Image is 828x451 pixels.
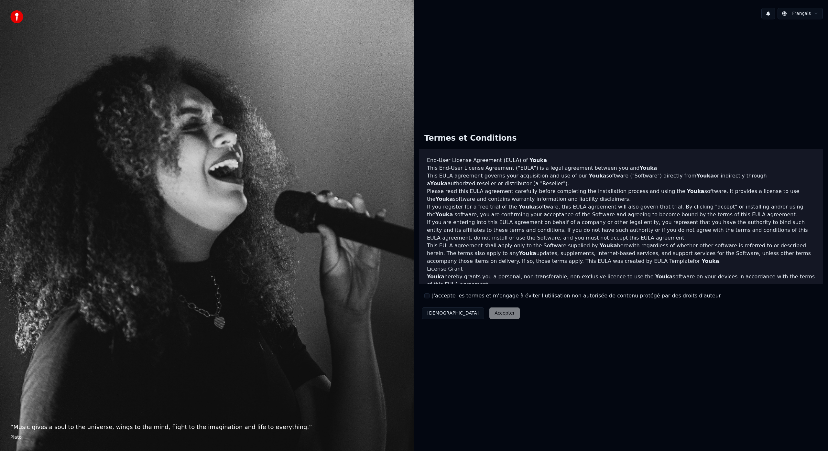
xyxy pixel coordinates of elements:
[519,250,536,256] span: Youka
[10,10,23,23] img: youka
[427,156,815,164] h3: End-User License Agreement (EULA) of
[427,188,815,203] p: Please read this EULA agreement carefully before completing the installation process and using th...
[10,423,404,432] p: “ Music gives a soul to the universe, wings to the mind, flight to the imagination and life to ev...
[427,164,815,172] p: This End-User License Agreement ("EULA") is a legal agreement between you and
[600,242,617,249] span: Youka
[10,434,404,441] footer: Plato
[430,180,448,187] span: Youka
[702,258,719,264] span: Youka
[519,204,536,210] span: Youka
[687,188,704,194] span: Youka
[427,203,815,219] p: If you register for a free trial of the software, this EULA agreement will also govern that trial...
[427,265,815,273] h3: License Grant
[696,173,714,179] span: Youka
[589,173,606,179] span: Youka
[654,258,693,264] a: EULA Template
[529,157,547,163] span: Youka
[427,172,815,188] p: This EULA agreement governs your acquisition and use of our software ("Software") directly from o...
[427,273,815,288] p: hereby grants you a personal, non-transferable, non-exclusive licence to use the software on your...
[435,196,453,202] span: Youka
[432,292,721,300] label: J'accepte les termes et m'engage à éviter l'utilisation non autorisée de contenu protégé par des ...
[427,274,444,280] span: Youka
[427,219,815,242] p: If you are entering into this EULA agreement on behalf of a company or other legal entity, you re...
[419,128,522,149] div: Termes et Conditions
[422,307,484,319] button: [DEMOGRAPHIC_DATA]
[639,165,657,171] span: Youka
[435,211,453,218] span: Youka
[655,274,673,280] span: Youka
[427,242,815,265] p: This EULA agreement shall apply only to the Software supplied by herewith regardless of whether o...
